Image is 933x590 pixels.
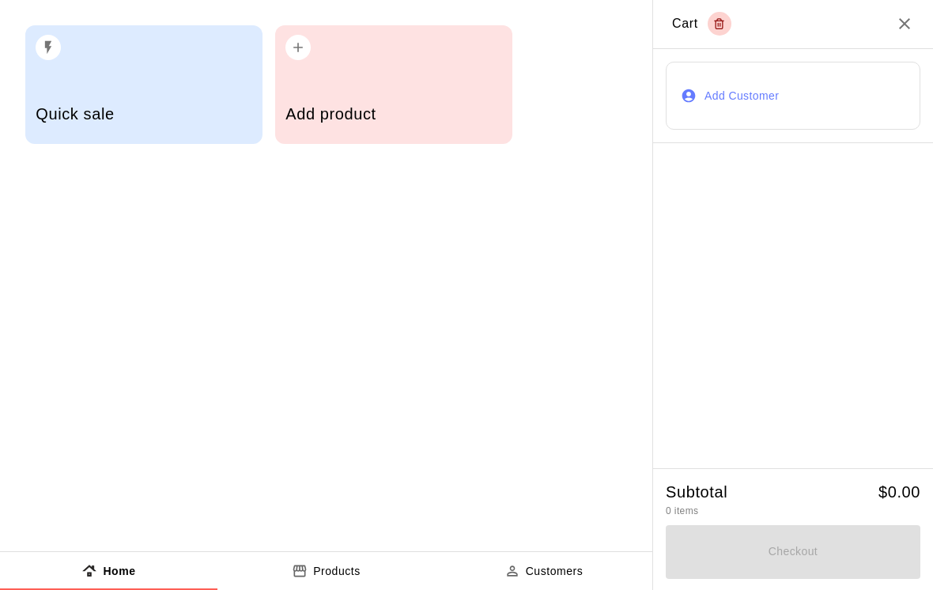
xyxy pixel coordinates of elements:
[708,12,731,36] button: Empty cart
[25,25,263,144] button: Quick sale
[526,563,584,580] p: Customers
[285,104,501,125] h5: Add product
[666,505,698,516] span: 0 items
[672,12,731,36] div: Cart
[895,14,914,33] button: Close
[666,62,920,130] button: Add Customer
[275,25,512,144] button: Add product
[878,482,920,503] h5: $ 0.00
[103,563,135,580] p: Home
[666,482,727,503] h5: Subtotal
[313,563,361,580] p: Products
[36,104,251,125] h5: Quick sale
